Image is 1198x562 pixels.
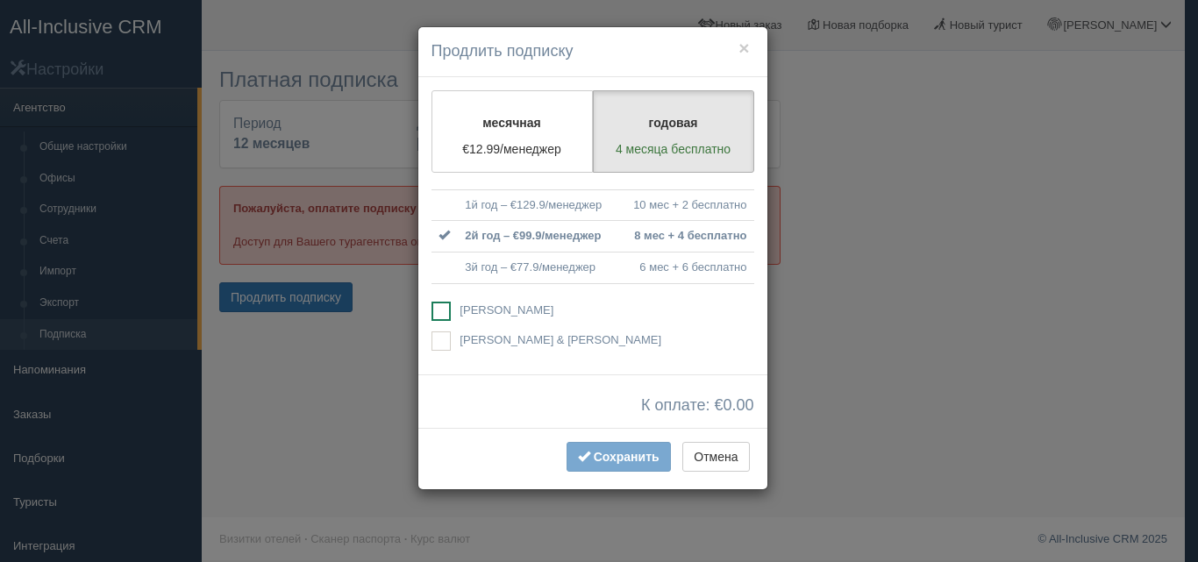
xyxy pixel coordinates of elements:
[618,221,753,253] td: 8 мес + 4 бесплатно
[567,442,671,472] button: Сохранить
[458,221,618,253] td: 2й год – €99.9/менеджер
[723,396,753,414] span: 0.00
[458,189,618,221] td: 1й год – €129.9/менеджер
[618,252,753,283] td: 6 мес + 6 бесплатно
[431,40,754,63] h4: Продлить подписку
[458,252,618,283] td: 3й год – €77.9/менеджер
[460,303,553,317] span: [PERSON_NAME]
[443,114,581,132] p: месячная
[443,140,581,158] p: €12.99/менеджер
[682,442,749,472] button: Отмена
[618,189,753,221] td: 10 мес + 2 бесплатно
[594,450,660,464] span: Сохранить
[604,114,743,132] p: годовая
[641,397,753,415] span: К оплате: €
[604,140,743,158] p: 4 месяца бесплатно
[738,39,749,57] button: ×
[460,333,661,346] span: [PERSON_NAME] & [PERSON_NAME]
